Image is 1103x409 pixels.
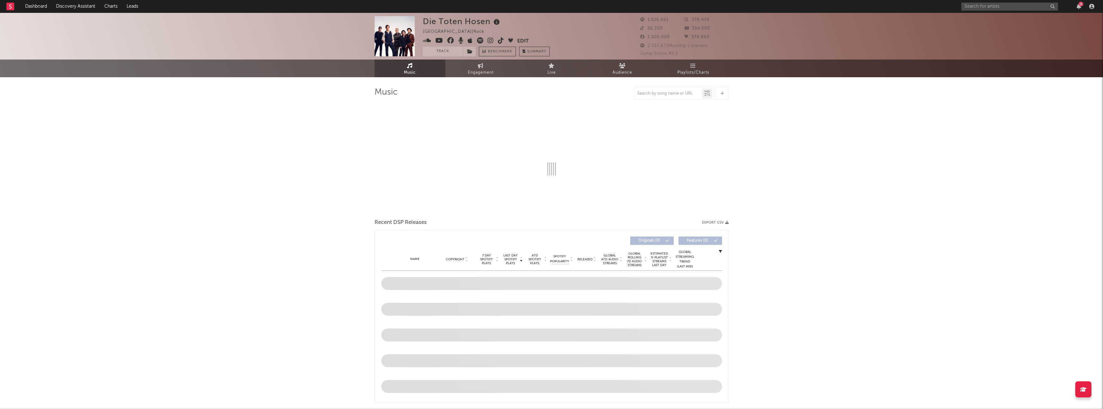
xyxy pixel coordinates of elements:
span: Copyright [446,257,464,261]
span: 2.333.673 Monthly Listeners [640,44,708,48]
span: Audience [613,69,632,77]
a: Playlists/Charts [658,60,729,77]
a: Live [516,60,587,77]
span: 394.000 [684,26,710,31]
div: Name [394,257,436,262]
span: 56.700 [640,26,663,31]
span: ATD Spotify Plays [526,254,543,265]
span: Jump Score: 40.1 [640,51,678,56]
button: Summary [519,47,550,56]
span: Features ( 0 ) [683,239,712,243]
span: Released [577,257,593,261]
span: Originals ( 0 ) [634,239,664,243]
span: Playlists/Charts [677,69,709,77]
span: 1.000.000 [640,35,670,39]
a: Audience [587,60,658,77]
span: Recent DSP Releases [375,219,427,227]
span: 7 Day Spotify Plays [478,254,495,265]
div: Die Toten Hosen [423,16,501,27]
span: Live [547,69,556,77]
a: Benchmark [479,47,516,56]
span: Engagement [468,69,494,77]
a: Music [375,60,445,77]
span: Music [404,69,416,77]
span: Benchmark [488,48,512,56]
span: 374.840 [684,35,709,39]
a: Engagement [445,60,516,77]
div: [GEOGRAPHIC_DATA] | Rock [423,28,492,36]
span: Global Rolling 7D Audio Streams [626,252,643,267]
span: Last Day Spotify Plays [502,254,519,265]
button: Export CSV [702,221,729,225]
input: Search for artists [961,3,1058,11]
button: Edit [517,37,529,45]
button: 6 [1077,4,1081,9]
span: Spotify Popularity [550,254,569,264]
span: Summary [527,50,546,53]
div: Global Streaming Trend (Last 60D) [675,250,695,269]
span: 1.616.661 [640,18,669,22]
button: Track [423,47,463,56]
button: Features(0) [679,237,722,245]
button: Originals(0) [630,237,674,245]
span: Estimated % Playlist Streams Last Day [651,252,668,267]
span: Global ATD Audio Streams [601,254,619,265]
input: Search by song name or URL [634,91,702,96]
div: 6 [1079,2,1083,6]
span: 378.474 [684,18,709,22]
